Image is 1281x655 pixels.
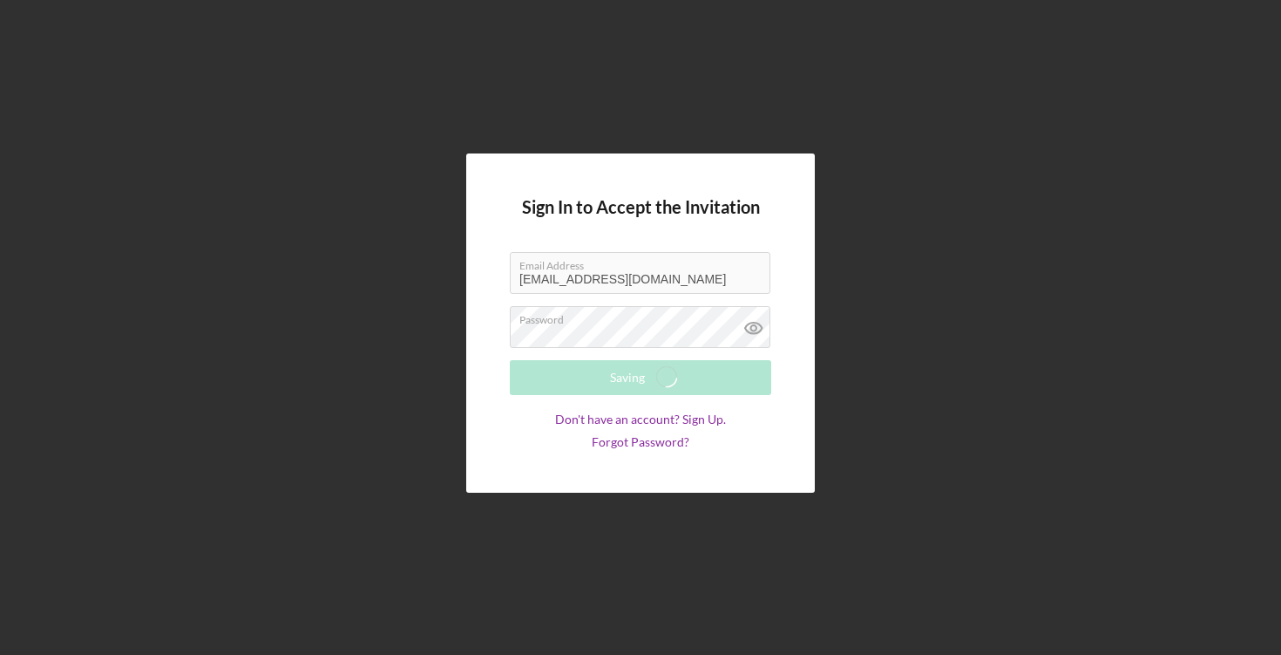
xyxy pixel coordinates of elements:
label: Email Address [519,253,770,272]
a: Forgot Password? [592,435,689,449]
h4: Sign In to Accept the Invitation [522,197,760,217]
div: Saving [610,360,645,395]
label: Password [519,307,770,326]
button: Saving [510,360,771,395]
a: Don't have an account? Sign Up. [555,413,726,426]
